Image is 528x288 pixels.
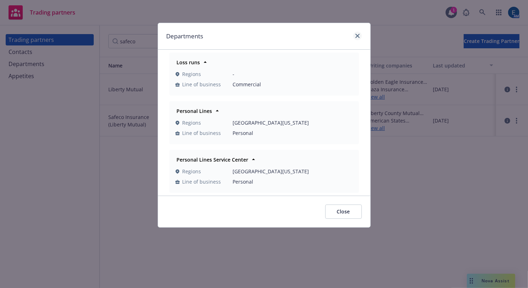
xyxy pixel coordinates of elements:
[337,208,350,215] span: Close
[183,178,221,185] span: Line of business
[177,156,249,163] strong: Personal Lines Service Center
[233,129,353,137] span: Personal
[325,205,362,219] button: Close
[183,129,221,137] span: Line of business
[183,81,221,88] span: Line of business
[183,119,201,126] span: Regions
[167,32,203,41] h1: Departments
[183,70,201,78] span: Regions
[233,178,353,185] span: Personal
[233,168,353,175] span: [GEOGRAPHIC_DATA][US_STATE]
[353,32,362,40] a: close
[177,59,200,66] strong: Loss runs
[233,70,353,78] span: -
[177,108,212,114] strong: Personal Lines
[183,168,201,175] span: Regions
[233,119,353,126] span: [GEOGRAPHIC_DATA][US_STATE]
[233,81,353,88] span: Commercial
